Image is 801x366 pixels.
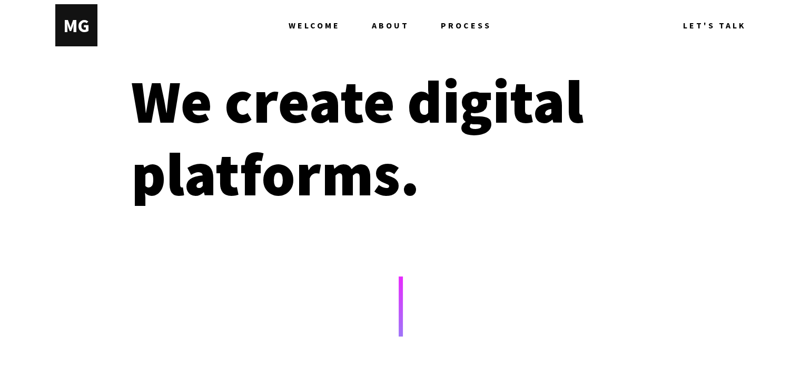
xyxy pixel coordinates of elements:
span: ABOUT [372,4,409,46]
a: PROCESS [441,4,491,46]
a: WELCOME [289,4,372,46]
a: ABOUT [372,4,441,46]
h2: We create digital platforms. [131,65,670,211]
span: WELCOME [289,4,340,46]
div: M G [63,14,89,37]
a: LET'S TALK [683,4,746,46]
